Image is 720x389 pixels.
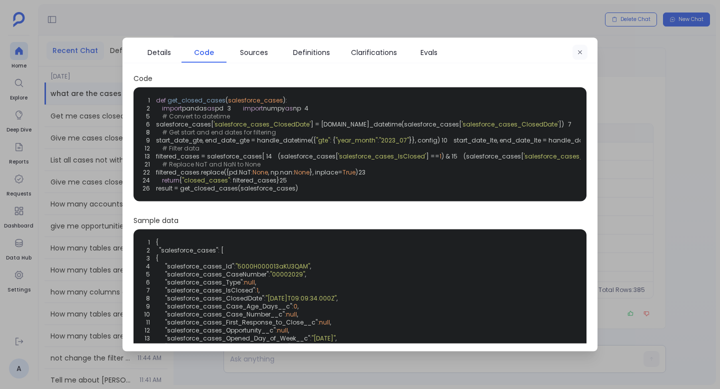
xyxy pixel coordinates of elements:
span: numpy [263,104,285,112]
span: : [242,278,244,286]
span: 11 [136,318,156,326]
span: 2 [142,104,156,112]
span: "2023_07" [379,136,409,144]
span: 25 [279,176,293,184]
span: 9 [142,136,156,144]
span: 7 [136,286,156,294]
span: filtered_cases.replace({pd.NaT: [156,168,252,176]
span: 0 [293,302,297,310]
span: start_date_gte, end_date_gte = handle_datetime({ [156,136,316,144]
span: , [297,310,298,318]
span: salesforce_cases[ [156,120,213,128]
span: 12 [142,144,156,152]
span: , [335,334,336,342]
span: { [156,238,158,246]
span: return [162,176,179,184]
span: Code [194,47,214,58]
span: "closed_cases" [182,176,230,184]
span: 21 [142,160,156,168]
span: : [290,342,291,350]
span: None [252,168,268,176]
span: "salesforce_cases_First_Response_to_Close__c" [165,318,317,326]
span: : [310,334,311,342]
span: 24 [142,176,156,184]
span: "salesforce_cases_Case_Number__c" [165,310,284,318]
span: Definitions [293,47,330,58]
span: 15 [450,152,463,160]
span: np [293,104,301,112]
span: 1 [136,238,156,246]
span: # Convert to datetime [162,112,230,120]
span: Details [147,47,171,58]
span: null [291,342,302,350]
span: ] = [DOMAIN_NAME]_datetime(salesforce_cases[ [310,120,461,128]
span: 'salesforce_cases_ClosedDate' [523,152,620,160]
span: ) & [441,152,450,160]
span: , [330,318,331,326]
span: True [342,168,355,176]
span: as [207,104,215,112]
span: : [264,294,265,302]
span: 1 [142,96,156,104]
span: "salesforce_cases_Opportunity__c" [165,326,275,334]
span: "salesforce_cases" [159,246,218,254]
span: }, inplace= [309,168,342,176]
span: Evals [420,47,437,58]
span: null [286,310,297,318]
span: null [277,326,288,334]
span: ): [283,96,287,104]
span: salesforce_cases [228,96,283,104]
span: "[DATE]" [311,334,335,342]
span: : [284,310,286,318]
span: ]) [558,120,564,128]
span: 2 [136,246,156,254]
span: 10 [136,310,156,318]
span: 14 [136,342,156,350]
span: 'salesforce_cases_ClosedDate' [461,120,558,128]
span: : filtered_cases} [230,176,279,184]
span: "salesforce_cases_Type" [165,278,242,286]
span: def [156,96,166,104]
span: "salesforce_cases_IsClosed" [165,286,255,294]
span: 7 [564,120,577,128]
span: "salesforce_cases_Opened_Day_of_Week__c" [165,334,310,342]
span: "salesforce_cases_Case_Age_Days__c" [165,302,292,310]
span: : [275,326,277,334]
span: Clarifications [351,47,397,58]
span: , [297,302,298,310]
span: : [268,270,270,278]
span: : [ [218,246,223,254]
span: Sample data [133,215,586,225]
span: "salesforce_cases_Status_Last_Set__c" [165,342,290,350]
span: , [288,326,289,334]
span: : [377,136,379,144]
span: (salesforce_cases[ [278,152,338,160]
span: { [179,176,182,184]
span: # Get start and end dates for filtering [162,128,276,136]
span: 23 [358,168,371,176]
span: null [319,318,330,326]
span: import [162,104,182,112]
span: 12 [136,326,156,334]
span: "[DATE]T09:09:34.000Z" [265,294,336,302]
span: ) [355,168,358,176]
span: pd [215,104,223,112]
span: import [243,104,263,112]
span: (salesforce_cases[ [463,152,523,160]
span: 5 [142,112,156,120]
span: }}, config) [409,136,440,144]
span: : { [330,136,335,144]
span: 13 [136,334,156,342]
span: 6 [136,278,156,286]
span: , [305,270,306,278]
span: 4 [136,262,156,270]
span: "salesforce_cases_Id" [165,262,234,270]
span: , [255,278,256,286]
span: : [255,286,256,294]
span: 8 [136,294,156,302]
span: 6 [142,120,156,128]
span: 3 [136,254,156,262]
span: 4 [301,104,314,112]
span: None [294,168,309,176]
span: 'salesforce_cases_ClosedDate' [213,120,310,128]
